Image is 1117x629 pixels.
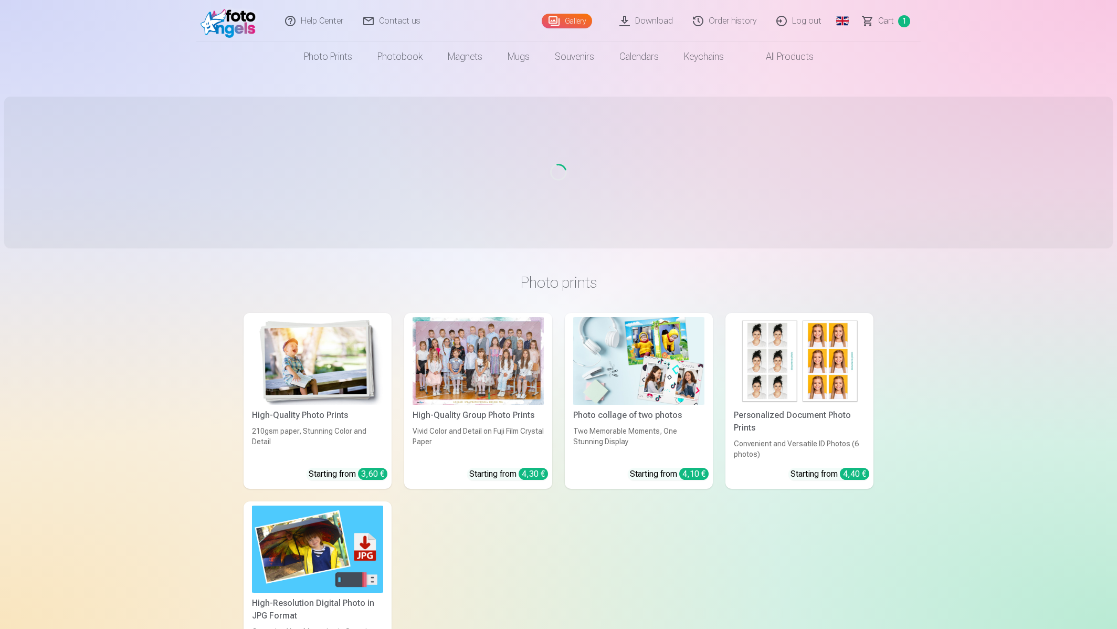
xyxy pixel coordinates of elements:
img: Photo collage of two photos [573,317,704,405]
a: Photobook [365,42,435,71]
a: High-Quality Group Photo PrintsVivid Color and Detail on Fuji Film Crystal PaperStarting from 4,30 € [404,313,552,489]
a: Calendars [607,42,671,71]
div: High-Resolution Digital Photo in JPG Format [248,597,387,622]
div: Starting from [469,468,548,480]
h3: Photo prints [252,273,865,292]
a: Magnets [435,42,495,71]
div: 210gsm paper, Stunning Color and Detail [248,426,387,459]
img: Personalized Document Photo Prints [734,317,865,405]
div: Convenient and Versatile ID Photos (6 photos) [730,438,869,459]
img: High-Resolution Digital Photo in JPG Format [252,506,383,593]
a: Keychains [671,42,736,71]
div: 4,40 € [840,468,869,480]
span: 1 [898,15,910,27]
a: Photo prints [291,42,365,71]
div: Vivid Color and Detail on Fuji Film Crystal Paper [408,426,548,459]
a: Mugs [495,42,542,71]
div: Starting from [630,468,709,480]
div: 4,10 € [679,468,709,480]
a: Photo collage of two photosPhoto collage of two photosTwo Memorable Moments, One Stunning Display... [565,313,713,489]
a: All products [736,42,826,71]
div: High-Quality Photo Prints [248,409,387,422]
img: High-Quality Photo Prints [252,317,383,405]
div: 3,60 € [358,468,387,480]
div: Photo collage of two photos [569,409,709,422]
a: High-Quality Photo PrintsHigh-Quality Photo Prints210gsm paper, Stunning Color and DetailStarting... [244,313,392,489]
div: Personalized Document Photo Prints [730,409,869,434]
img: /fa1 [201,4,261,38]
a: Souvenirs [542,42,607,71]
a: Gallery [542,14,592,28]
span: Сart [878,15,894,27]
div: Two Memorable Moments, One Stunning Display [569,426,709,459]
div: Starting from [309,468,387,480]
div: High-Quality Group Photo Prints [408,409,548,422]
a: Personalized Document Photo PrintsPersonalized Document Photo PrintsConvenient and Versatile ID P... [725,313,873,489]
div: Starting from [791,468,869,480]
div: 4,30 € [519,468,548,480]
